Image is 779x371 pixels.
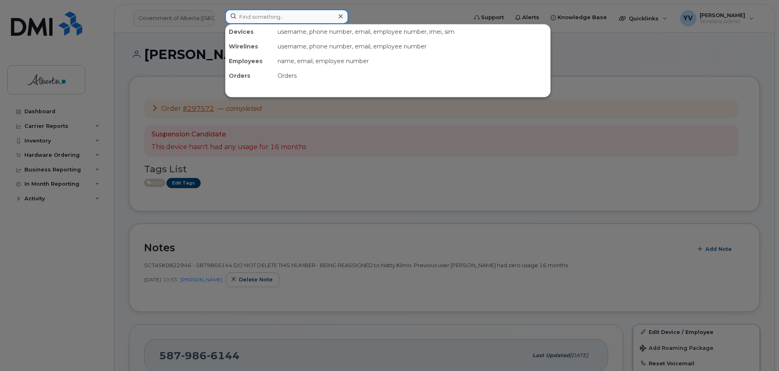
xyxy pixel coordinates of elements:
div: Orders [225,68,274,83]
div: username, phone number, email, employee number [274,39,550,54]
div: Orders [274,68,550,83]
div: username, phone number, email, employee number, imei, sim [274,24,550,39]
div: name, email, employee number [274,54,550,68]
div: Wirelines [225,39,274,54]
div: Devices [225,24,274,39]
div: Employees [225,54,274,68]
